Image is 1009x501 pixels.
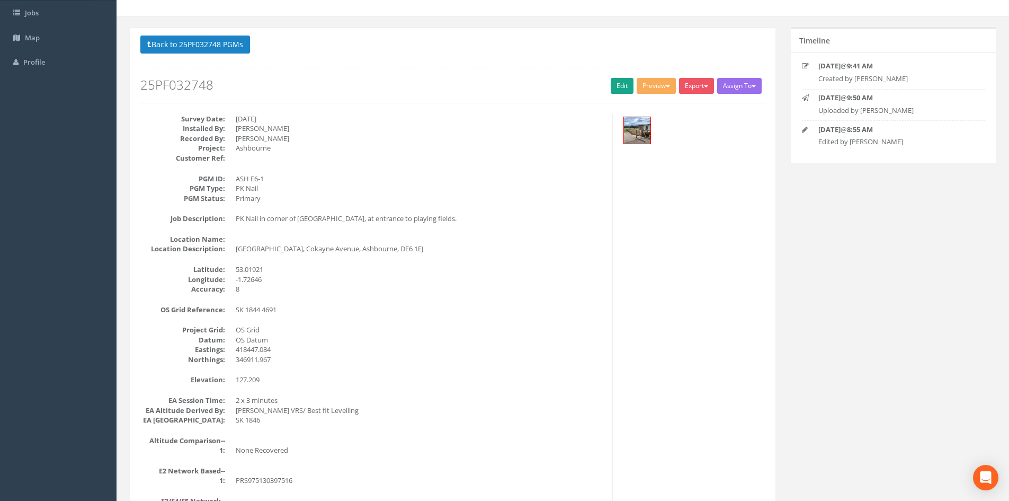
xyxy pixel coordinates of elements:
dd: [PERSON_NAME] [236,134,604,144]
dd: PK Nail in corner of [GEOGRAPHIC_DATA], at entrance to playing fields. [236,214,604,224]
dt: 1: [140,445,225,455]
div: Open Intercom Messenger [973,465,998,490]
dd: PRS975130397516 [236,476,604,486]
dt: OS Grid Reference: [140,305,225,315]
span: Jobs [25,8,39,17]
a: Edit [611,78,633,94]
dd: 418447.084 [236,345,604,355]
dt: EA [GEOGRAPHIC_DATA]: [140,415,225,425]
dt: Accuracy: [140,284,225,294]
dd: Primary [236,194,604,204]
p: @ [818,125,969,135]
strong: [DATE] [818,93,841,102]
dt: EA Altitude Derived By: [140,406,225,416]
strong: 9:50 AM [847,93,873,102]
dt: Longitude: [140,275,225,285]
dd: 53.01921 [236,265,604,275]
img: 4cbf8a1a-7e58-af09-c2df-8d90efdf2333_c223908b-5e3a-5558-4e91-e27b588db19c_thumb.jpg [624,117,650,144]
dt: Location Name: [140,234,225,244]
dd: 346911.967 [236,355,604,365]
strong: 8:55 AM [847,125,873,134]
p: Created by [PERSON_NAME] [818,74,969,84]
strong: [DATE] [818,61,841,71]
button: Assign To [717,78,762,94]
dt: Project Grid: [140,325,225,335]
button: Export [679,78,714,94]
h2: 25PF032748 [140,78,765,92]
span: Profile [23,57,45,67]
strong: 9:41 AM [847,61,873,71]
dt: Survey Date: [140,114,225,124]
dd: [GEOGRAPHIC_DATA], Cokayne Avenue, Ashbourne, DE6 1EJ [236,244,604,254]
dt: Latitude: [140,265,225,275]
dd: [PERSON_NAME] VRS/ Best fit Levelling [236,406,604,416]
dd: OS Datum [236,335,604,345]
dt: PGM ID: [140,174,225,184]
dd: Ashbourne [236,143,604,153]
p: @ [818,93,969,103]
dt: E2 Network Based-- [140,466,225,476]
dt: Customer Ref: [140,153,225,163]
dd: [PERSON_NAME] [236,124,604,134]
dt: PGM Status: [140,194,225,204]
dt: Project: [140,143,225,153]
dt: PGM Type: [140,183,225,194]
dd: SK 1846 [236,415,604,425]
dt: 1: [140,476,225,486]
dd: ASH E6-1 [236,174,604,184]
strong: [DATE] [818,125,841,134]
dt: Northings: [140,355,225,365]
dd: [DATE] [236,114,604,124]
p: Uploaded by [PERSON_NAME] [818,106,969,116]
span: Map [25,33,40,42]
p: Edited by [PERSON_NAME] [818,137,969,147]
h5: Timeline [799,37,830,45]
dt: Installed By: [140,124,225,134]
dd: 127.209 [236,375,604,385]
button: Back to 25PF032748 PGMs [140,36,250,54]
dd: 8 [236,284,604,294]
dt: Eastings: [140,345,225,355]
dd: SK 1844 4691 [236,305,604,315]
dd: -1.72646 [236,275,604,285]
p: @ [818,61,969,71]
dd: None Recovered [236,445,604,455]
button: Preview [637,78,676,94]
dt: Elevation: [140,375,225,385]
dd: PK Nail [236,183,604,194]
dd: OS Grid [236,325,604,335]
dt: Altitude Comparison-- [140,436,225,446]
dt: Location Description: [140,244,225,254]
dd: 2 x 3 minutes [236,395,604,406]
dt: EA Session Time: [140,395,225,406]
dt: Job Description: [140,214,225,224]
dt: Datum: [140,335,225,345]
dt: Recorded By: [140,134,225,144]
